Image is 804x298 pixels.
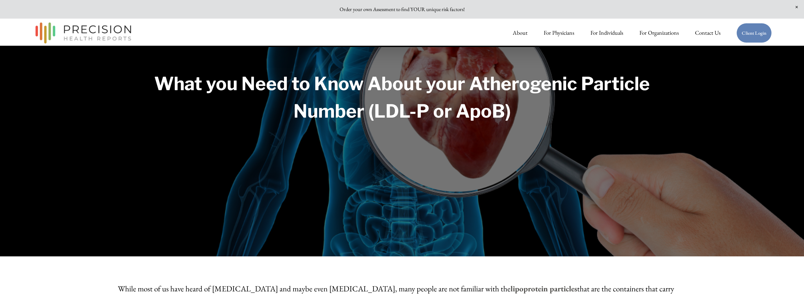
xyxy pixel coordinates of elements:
iframe: Chat Widget [772,268,804,298]
a: lipoprotein particles [511,283,577,294]
a: For Individuals [590,26,623,39]
strong: What you Need to Know About your Atherogenic Particle Number (LDL-P or ApoB) [154,73,654,122]
a: Client Login [736,23,772,43]
span: For Organizations [639,27,679,38]
a: Contact Us [695,26,721,39]
a: For Physicians [544,26,574,39]
a: About [513,26,528,39]
img: Precision Health Reports [32,20,135,46]
a: folder dropdown [639,26,679,39]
